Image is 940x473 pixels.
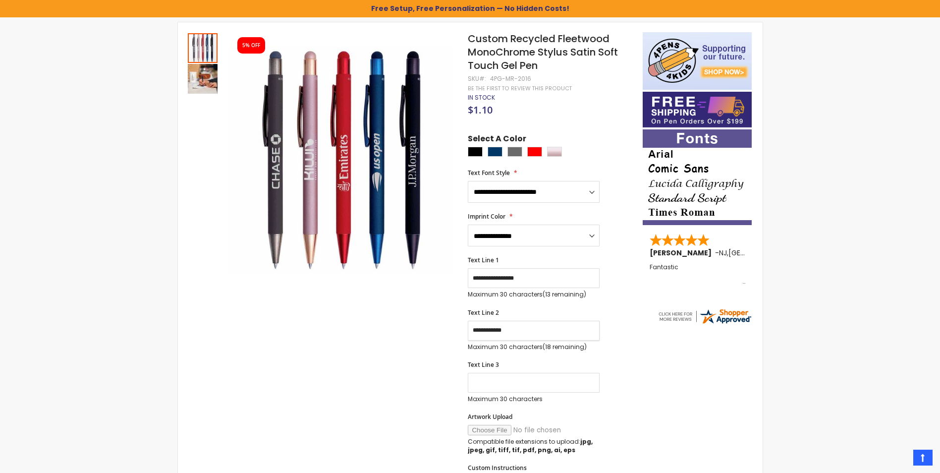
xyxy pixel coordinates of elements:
[468,147,483,157] div: Black
[657,307,752,325] img: 4pens.com widget logo
[643,92,752,127] img: Free shipping on orders over $199
[547,147,562,157] div: Rose Gold
[468,413,512,421] span: Artwork Upload
[188,32,219,63] div: Custom Recycled Fleetwood MonoChrome Stylus Satin Soft Touch Gel Pen
[188,63,218,94] div: Custom Recycled Fleetwood MonoChrome Stylus Satin Soft Touch Gel Pen
[543,343,587,351] span: (18 remaining)
[468,464,527,472] span: Custom Instructions
[468,74,486,83] strong: SKU
[228,46,455,273] img: Custom Recycled Fleetwood MonoChrome Stylus Satin Soft Touch Gel Pen
[468,343,600,351] p: Maximum 30 characters
[643,129,752,225] img: font-personalization-examples
[468,291,600,298] p: Maximum 30 characters
[650,264,746,285] div: Fantastic
[715,248,801,258] span: - ,
[650,248,715,258] span: [PERSON_NAME]
[657,319,752,327] a: 4pens.com certificate URL
[188,64,218,94] img: Custom Recycled Fleetwood MonoChrome Stylus Satin Soft Touch Gel Pen
[468,308,499,317] span: Text Line 2
[468,256,499,264] span: Text Line 1
[468,360,499,369] span: Text Line 3
[468,169,510,177] span: Text Font Style
[468,85,572,92] a: Be the first to review this product
[507,147,522,157] div: Grey
[488,147,502,157] div: Navy Blue
[468,94,495,102] div: Availability
[643,32,752,90] img: 4pens 4 kids
[527,147,542,157] div: Red
[242,42,260,49] div: 5% OFF
[468,212,505,221] span: Imprint Color
[468,438,600,454] p: Compatible file extensions to upload:
[719,248,727,258] span: NJ
[468,103,493,117] span: $1.10
[468,32,618,72] span: Custom Recycled Fleetwood MonoChrome Stylus Satin Soft Touch Gel Pen
[543,290,586,298] span: (13 remaining)
[468,93,495,102] span: In stock
[468,437,593,454] strong: jpg, jpeg, gif, tiff, tif, pdf, png, ai, eps
[728,248,801,258] span: [GEOGRAPHIC_DATA]
[468,133,526,147] span: Select A Color
[490,75,531,83] div: 4PG-MR-2016
[913,450,933,466] a: Top
[468,395,600,403] p: Maximum 30 characters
